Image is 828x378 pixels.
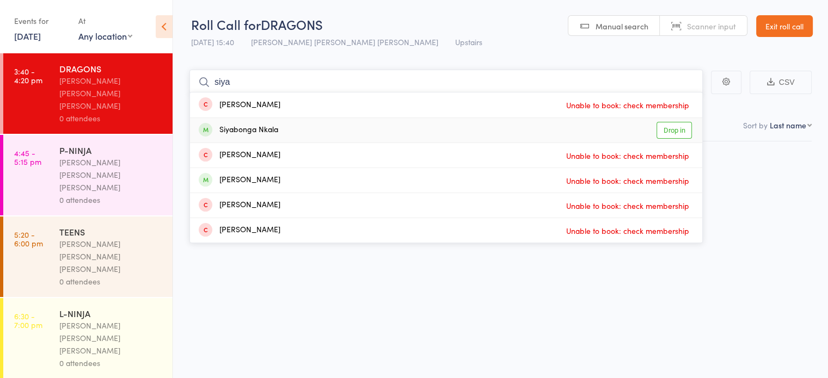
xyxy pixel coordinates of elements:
[199,124,278,137] div: Siyabonga Nkala
[199,199,280,212] div: [PERSON_NAME]
[743,120,768,131] label: Sort by
[621,146,812,175] div: Style
[756,15,813,37] a: Exit roll call
[78,12,132,30] div: At
[770,120,806,131] div: Last name
[563,147,692,164] span: Unable to book: check membership
[191,15,261,33] span: Roll Call for
[59,63,163,75] div: DRAGONS
[199,174,280,187] div: [PERSON_NAME]
[14,148,41,166] time: 4:45 - 5:15 pm
[625,163,807,170] div: Current / Next Rank
[59,238,163,275] div: [PERSON_NAME] [PERSON_NAME] [PERSON_NAME]
[59,307,163,319] div: L-NINJA
[261,15,323,33] span: DRAGONS
[251,36,438,47] span: [PERSON_NAME] [PERSON_NAME] [PERSON_NAME]
[563,222,692,239] span: Unable to book: check membership
[455,36,482,47] span: Upstairs
[199,149,280,162] div: [PERSON_NAME]
[14,12,68,30] div: Events for
[199,99,280,111] div: [PERSON_NAME]
[3,216,173,297] a: 5:20 -6:00 pmTEENS[PERSON_NAME] [PERSON_NAME] [PERSON_NAME]0 attendees
[3,135,173,215] a: 4:45 -5:15 pmP-NINJA[PERSON_NAME] [PERSON_NAME] [PERSON_NAME]0 attendees
[14,67,42,84] time: 3:40 - 4:20 pm
[59,194,163,206] div: 0 attendees
[59,75,163,112] div: [PERSON_NAME] [PERSON_NAME] [PERSON_NAME]
[59,112,163,125] div: 0 attendees
[563,97,692,113] span: Unable to book: check membership
[199,224,280,237] div: [PERSON_NAME]
[687,21,736,32] span: Scanner input
[59,156,163,194] div: [PERSON_NAME] [PERSON_NAME] [PERSON_NAME]
[14,230,43,247] time: 5:20 - 6:00 pm
[750,71,812,94] button: CSV
[563,197,692,214] span: Unable to book: check membership
[59,357,163,369] div: 0 attendees
[563,172,692,189] span: Unable to book: check membership
[191,36,234,47] span: [DATE] 15:40
[59,319,163,357] div: [PERSON_NAME] [PERSON_NAME] [PERSON_NAME]
[59,144,163,156] div: P-NINJA
[189,70,703,95] input: Search by name
[14,30,41,42] a: [DATE]
[3,53,173,134] a: 3:40 -4:20 pmDRAGONS[PERSON_NAME] [PERSON_NAME] [PERSON_NAME]0 attendees
[59,226,163,238] div: TEENS
[657,122,692,139] a: Drop in
[59,275,163,288] div: 0 attendees
[78,30,132,42] div: Any location
[14,312,42,329] time: 6:30 - 7:00 pm
[596,21,648,32] span: Manual search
